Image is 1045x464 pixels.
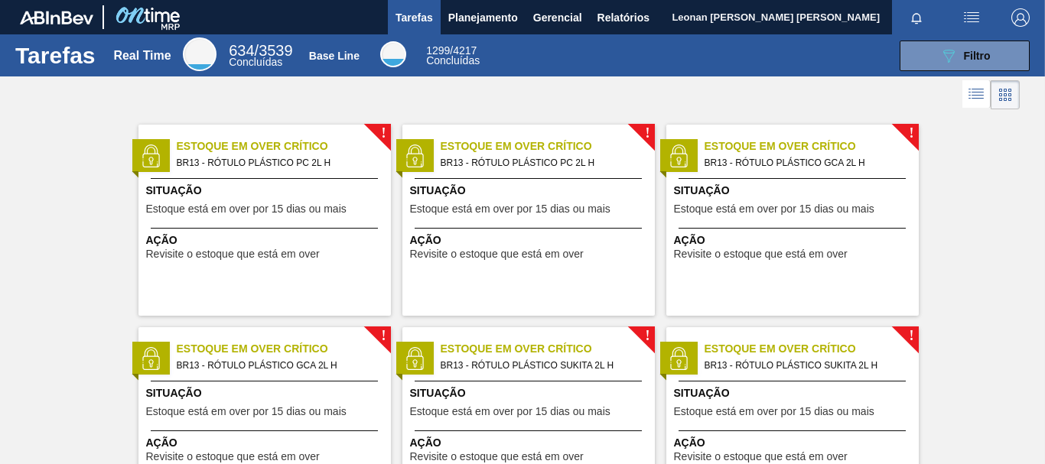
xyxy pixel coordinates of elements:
[410,203,610,215] span: Estoque está em over por 15 dias ou mais
[674,183,915,199] span: Situação
[448,8,518,27] span: Planejamento
[146,385,387,401] span: Situação
[410,451,584,462] span: Revisite o estoque que está em over
[410,183,651,199] span: Situação
[991,80,1020,109] div: Visão em Cards
[410,406,610,417] span: Estoque está em over por 15 dias ou mais
[533,8,582,27] span: Gerencial
[139,144,162,167] img: status
[962,8,981,27] img: userActions
[441,341,655,357] span: Estoque em Over Crítico
[139,347,162,370] img: status
[705,357,907,374] span: BR13 - RÓTULO PLÁSTICO SUKITA 2L H
[146,451,320,462] span: Revisite o estoque que está em over
[410,232,651,248] span: Ação
[403,144,426,167] img: status
[396,8,433,27] span: Tarefas
[183,37,216,71] div: Real Time
[705,154,907,171] span: BR13 - RÓTULO PLÁSTICO GCA 2L H
[645,128,649,139] span: !
[426,54,480,67] span: Concluídas
[909,330,913,342] span: !
[177,154,379,171] span: BR13 - RÓTULO PLÁSTICO PC 2L H
[964,50,991,62] span: Filtro
[892,7,941,28] button: Notificações
[381,128,386,139] span: !
[15,47,96,64] h1: Tarefas
[229,44,292,67] div: Real Time
[900,41,1030,71] button: Filtro
[674,435,915,451] span: Ação
[229,42,254,59] span: 634
[229,42,292,59] span: / 3539
[403,347,426,370] img: status
[674,406,874,417] span: Estoque está em over por 15 dias ou mais
[146,203,347,215] span: Estoque está em over por 15 dias ou mais
[667,144,690,167] img: status
[674,203,874,215] span: Estoque está em over por 15 dias ou mais
[426,46,480,66] div: Base Line
[674,232,915,248] span: Ação
[146,248,320,260] span: Revisite o estoque que está em over
[909,128,913,139] span: !
[674,451,848,462] span: Revisite o estoque que está em over
[177,138,391,154] span: Estoque em Over Crítico
[441,154,643,171] span: BR13 - RÓTULO PLÁSTICO PC 2L H
[113,49,171,63] div: Real Time
[177,357,379,374] span: BR13 - RÓTULO PLÁSTICO GCA 2L H
[380,41,406,67] div: Base Line
[229,56,282,68] span: Concluídas
[410,248,584,260] span: Revisite o estoque que está em over
[441,138,655,154] span: Estoque em Over Crítico
[426,44,477,57] span: / 4217
[410,435,651,451] span: Ação
[309,50,360,62] div: Base Line
[645,330,649,342] span: !
[146,435,387,451] span: Ação
[962,80,991,109] div: Visão em Lista
[674,385,915,401] span: Situação
[426,44,450,57] span: 1299
[705,341,919,357] span: Estoque em Over Crítico
[674,248,848,260] span: Revisite o estoque que está em over
[146,406,347,417] span: Estoque está em over por 15 dias ou mais
[597,8,649,27] span: Relatórios
[410,385,651,401] span: Situação
[146,183,387,199] span: Situação
[177,341,391,357] span: Estoque em Over Crítico
[146,232,387,248] span: Ação
[381,330,386,342] span: !
[705,138,919,154] span: Estoque em Over Crítico
[1011,8,1030,27] img: Logout
[667,347,690,370] img: status
[20,11,93,24] img: TNhmsLtSVTkK8tSr43FrP2fwEKptu5GPRR3wAAAABJRU5ErkJggg==
[441,357,643,374] span: BR13 - RÓTULO PLÁSTICO SUKITA 2L H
